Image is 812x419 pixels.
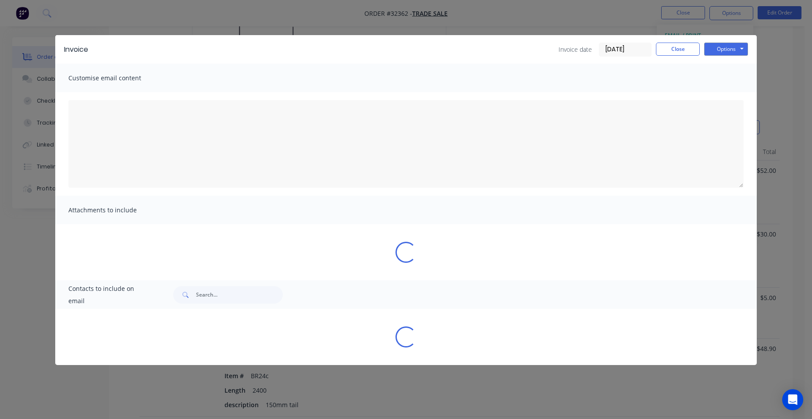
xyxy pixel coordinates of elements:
[68,204,165,216] span: Attachments to include
[196,286,283,304] input: Search...
[704,43,748,56] button: Options
[68,72,165,84] span: Customise email content
[656,43,700,56] button: Close
[68,283,151,307] span: Contacts to include on email
[64,44,88,55] div: Invoice
[559,45,592,54] span: Invoice date
[782,389,803,410] div: Open Intercom Messenger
